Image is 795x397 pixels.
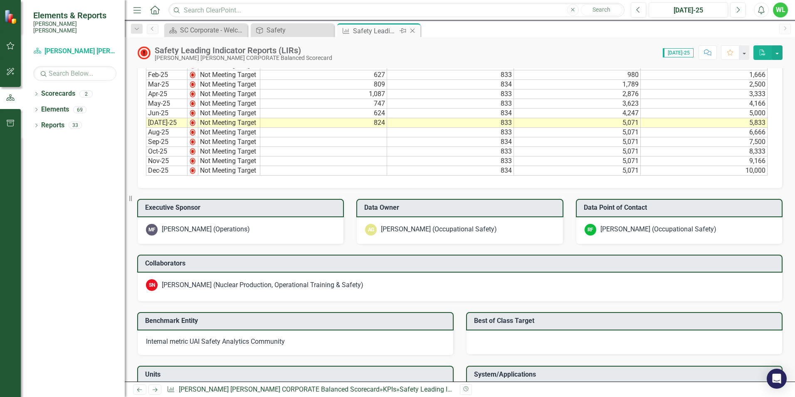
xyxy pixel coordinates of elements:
[180,25,245,35] div: SC Corporate - Welcome to ClearPoint
[155,55,332,61] div: [PERSON_NAME] [PERSON_NAME] CORPORATE Balanced Scorecard
[189,110,196,117] img: 2Q==
[146,147,188,156] td: Oct-25
[162,225,250,234] div: [PERSON_NAME] (Operations)
[146,224,158,236] div: MF
[145,260,778,267] h3: Collaborators
[41,105,69,114] a: Elements
[514,166,641,176] td: 5,071
[33,20,116,34] small: [PERSON_NAME] [PERSON_NAME]
[381,225,497,234] div: [PERSON_NAME] (Occupational Safety)
[514,156,641,166] td: 5,071
[146,137,188,147] td: Sep-25
[155,46,332,55] div: Safety Leading Indicator Reports (LIRs)
[641,128,768,137] td: 6,666
[198,147,260,156] td: Not Meeting Target
[260,118,387,128] td: 824
[641,147,768,156] td: 8,333
[162,280,363,290] div: [PERSON_NAME] (Nuclear Production, Operational Training & Safety)
[146,99,188,109] td: May-25
[167,385,454,395] div: » »
[364,204,558,211] h3: Data Owner
[365,224,377,236] div: AG
[387,156,514,166] td: 833
[353,26,397,36] div: Safety Leading Indicator Reports (LIRs)
[641,137,768,147] td: 7,500
[773,2,788,17] button: WL
[474,371,778,378] h3: System/Applications
[189,129,196,136] img: 2Q==
[387,80,514,89] td: 834
[41,121,64,130] a: Reports
[260,70,387,80] td: 627
[146,89,188,99] td: Apr-25
[146,118,188,128] td: [DATE]-25
[514,109,641,118] td: 4,247
[198,137,260,147] td: Not Meeting Target
[641,99,768,109] td: 4,166
[146,80,188,89] td: Mar-25
[189,139,196,145] img: 2Q==
[260,99,387,109] td: 747
[767,369,787,389] div: Open Intercom Messenger
[146,156,188,166] td: Nov-25
[387,118,514,128] td: 833
[146,128,188,137] td: Aug-25
[593,6,610,13] span: Search
[145,317,449,325] h3: Benchmark Entity
[41,89,75,99] a: Scorecards
[146,166,188,176] td: Dec-25
[652,5,725,15] div: [DATE]-25
[649,2,728,17] button: [DATE]-25
[474,317,778,325] h3: Best of Class Target
[179,385,380,393] a: [PERSON_NAME] [PERSON_NAME] CORPORATE Balanced Scorecard
[267,25,332,35] div: Safety
[383,385,396,393] a: KPIs
[600,225,716,234] div: [PERSON_NAME] (Occupational Safety)
[189,72,196,78] img: 2Q==
[198,128,260,137] td: Not Meeting Target
[387,89,514,99] td: 833
[387,166,514,176] td: 834
[387,99,514,109] td: 833
[514,118,641,128] td: 5,071
[260,109,387,118] td: 624
[514,89,641,99] td: 2,876
[387,137,514,147] td: 834
[137,46,151,60] img: Not Meeting Target
[33,10,116,20] span: Elements & Reports
[33,66,116,81] input: Search Below...
[189,119,196,126] img: 2Q==
[79,90,93,97] div: 2
[514,70,641,80] td: 980
[198,89,260,99] td: Not Meeting Target
[198,80,260,89] td: Not Meeting Target
[189,148,196,155] img: 2Q==
[641,109,768,118] td: 5,000
[189,91,196,97] img: 2Q==
[146,337,445,347] div: Internal metric UAI Safety Analytics Community
[641,89,768,99] td: 3,333
[145,371,449,378] h3: Units
[400,385,515,393] div: Safety Leading Indicator Reports (LIRs)
[514,80,641,89] td: 1,789
[663,48,694,57] span: [DATE]-25
[189,167,196,174] img: 2Q==
[198,118,260,128] td: Not Meeting Target
[581,4,622,16] button: Search
[198,156,260,166] td: Not Meeting Target
[146,109,188,118] td: Jun-25
[198,99,260,109] td: Not Meeting Target
[387,109,514,118] td: 834
[189,81,196,88] img: 2Q==
[168,3,625,17] input: Search ClearPoint...
[189,158,196,164] img: 2Q==
[33,47,116,56] a: [PERSON_NAME] [PERSON_NAME] CORPORATE Balanced Scorecard
[198,109,260,118] td: Not Meeting Target
[4,10,19,24] img: ClearPoint Strategy
[69,122,82,129] div: 33
[198,70,260,80] td: Not Meeting Target
[514,147,641,156] td: 5,071
[585,224,596,236] div: RF
[146,279,158,291] div: SN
